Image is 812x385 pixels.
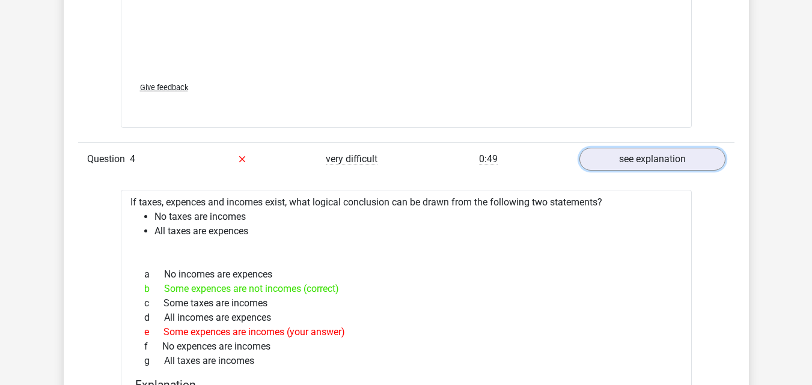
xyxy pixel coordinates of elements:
[144,311,164,325] span: d
[144,354,164,368] span: g
[479,153,498,165] span: 0:49
[144,325,163,339] span: e
[144,339,162,354] span: f
[154,224,682,238] li: All taxes are expences
[140,83,188,92] span: Give feedback
[87,152,130,166] span: Question
[326,153,377,165] span: very difficult
[144,296,163,311] span: c
[135,354,677,368] div: All taxes are incomes
[144,267,164,282] span: a
[579,148,725,171] a: see explanation
[135,296,677,311] div: Some taxes are incomes
[135,282,677,296] div: Some expences are not incomes (correct)
[135,311,677,325] div: All incomes are expences
[135,267,677,282] div: No incomes are expences
[135,339,677,354] div: No expences are incomes
[130,153,135,165] span: 4
[154,210,682,224] li: No taxes are incomes
[135,325,677,339] div: Some expences are incomes (your answer)
[144,282,164,296] span: b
